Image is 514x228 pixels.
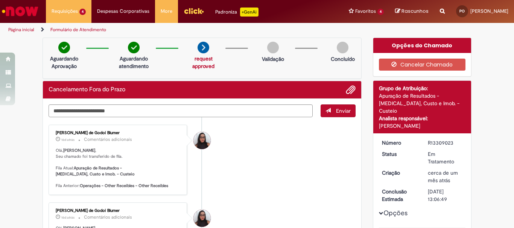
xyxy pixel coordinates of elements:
ul: Trilhas de página [6,23,337,37]
p: Concluído [331,55,355,63]
span: More [161,8,172,15]
span: Requisições [52,8,78,15]
h2: Cancelamento Fora do Prazo Histórico de tíquete [49,86,125,93]
div: Maisa Franco De Godoi Blumer [193,132,211,149]
time: 13/08/2025 13:46:47 [61,137,75,142]
button: Cancelar Chamado [379,59,466,71]
span: 16d atrás [61,137,75,142]
img: arrow-next.png [198,42,209,53]
button: Adicionar anexos [346,85,356,95]
span: PO [459,9,465,14]
div: 21/07/2025 11:06:43 [428,169,463,184]
dt: Status [376,150,423,158]
span: 16d atrás [61,215,75,220]
a: Rascunhos [395,8,429,15]
p: +GenAi [240,8,259,17]
b: Operações - Other Receibles - Other Receibles [80,183,168,189]
span: 4 [79,9,86,15]
div: Maisa Franco De Godoi Blumer [193,210,211,227]
span: Enviar [336,107,351,114]
dt: Número [376,139,423,146]
button: Enviar [321,104,356,117]
img: check-circle-green.png [128,42,140,53]
p: Validação [262,55,284,63]
b: [PERSON_NAME] [63,148,95,153]
img: click_logo_yellow_360x200.png [184,5,204,17]
img: check-circle-green.png [58,42,70,53]
b: Apuração de Resultados - [MEDICAL_DATA], Custo e Imob. - Custeio [56,165,135,177]
img: img-circle-grey.png [267,42,279,53]
img: ServiceNow [1,4,40,19]
a: request approved [192,55,214,69]
span: Despesas Corporativas [97,8,149,15]
span: Favoritos [355,8,376,15]
div: Grupo de Atribuição: [379,85,466,92]
dt: Conclusão Estimada [376,188,423,203]
div: [PERSON_NAME] [379,122,466,130]
div: [PERSON_NAME] de Godoi Blumer [56,208,181,213]
span: 4 [377,9,384,15]
div: Padroniza [215,8,259,17]
time: 13/08/2025 13:46:10 [61,215,75,220]
a: Página inicial [8,27,34,33]
span: [PERSON_NAME] [470,8,508,14]
div: [DATE] 13:06:49 [428,188,463,203]
textarea: Digite sua mensagem aqui... [49,104,313,117]
dt: Criação [376,169,423,177]
a: Formulário de Atendimento [50,27,106,33]
img: img-circle-grey.png [337,42,348,53]
p: Aguardando Aprovação [46,55,82,70]
p: Aguardando atendimento [116,55,152,70]
div: Em Tratamento [428,150,463,165]
p: Olá, , Seu chamado foi transferido de fila. Fila Atual: Fila Anterior: [56,148,181,189]
span: Rascunhos [401,8,429,15]
div: R13309023 [428,139,463,146]
div: [PERSON_NAME] de Godoi Blumer [56,131,181,135]
small: Comentários adicionais [84,214,132,220]
div: Opções do Chamado [373,38,471,53]
div: Analista responsável: [379,115,466,122]
time: 21/07/2025 11:06:43 [428,169,458,184]
div: Apuração de Resultados - [MEDICAL_DATA], Custo e Imob. - Custeio [379,92,466,115]
span: cerca de um mês atrás [428,169,458,184]
small: Comentários adicionais [84,136,132,143]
